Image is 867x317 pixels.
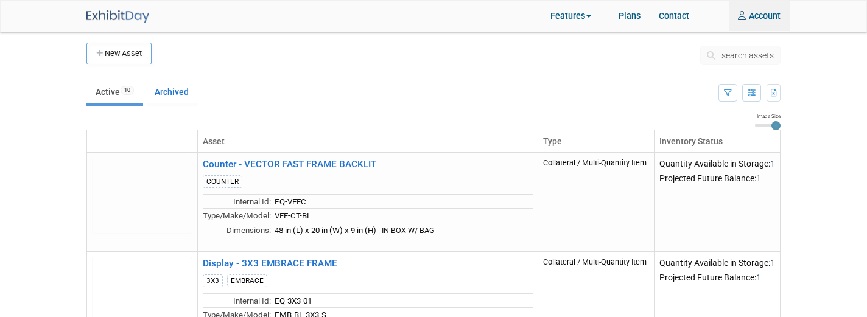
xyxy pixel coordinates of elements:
span: 1 [756,273,761,282]
span: search assets [721,51,774,60]
td: Type/Make/Model: [203,209,271,223]
td: Collateral / Multi-Quantity Item [538,153,655,252]
a: Contact [650,1,698,31]
div: Quantity Available in Storage: [659,158,775,170]
td: VFF-CT-BL [271,209,533,223]
a: Display - 3X3 EMBRACE FRAME [203,258,337,269]
td: EQ-3X3-01 [271,293,533,308]
td: Dimensions: [203,223,271,237]
div: COUNTER [203,175,242,188]
div: 3X3 [203,274,223,287]
td: EQ-VFFC [271,194,533,209]
span: 10 [121,86,134,95]
a: Active10 [86,80,143,103]
span: 1 [756,173,761,183]
span: IN BOX W/ BAG [382,226,435,235]
img: ExhibitDay [86,10,149,23]
a: Archived [146,80,198,103]
th: Type [538,130,655,153]
button: search assets [700,46,781,65]
a: Plans [609,1,650,31]
button: New Asset [86,43,152,64]
a: Features [541,2,609,32]
div: Projected Future Balance: [659,170,775,184]
td: Internal Id: [203,293,271,308]
div: EMBRACE [227,274,267,287]
span: 1 [770,159,775,169]
span: 1 [770,258,775,268]
div: Projected Future Balance: [659,269,775,284]
div: Quantity Available in Storage: [659,257,775,269]
th: Asset [198,130,538,153]
td: Internal Id: [203,194,271,209]
a: Counter - VECTOR FAST FRAME BACKLIT [203,159,376,170]
a: Account [729,1,790,31]
div: Image Size [755,113,781,120]
span: 48 in (L) x 20 in (W) x 9 in (H) [275,226,376,235]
